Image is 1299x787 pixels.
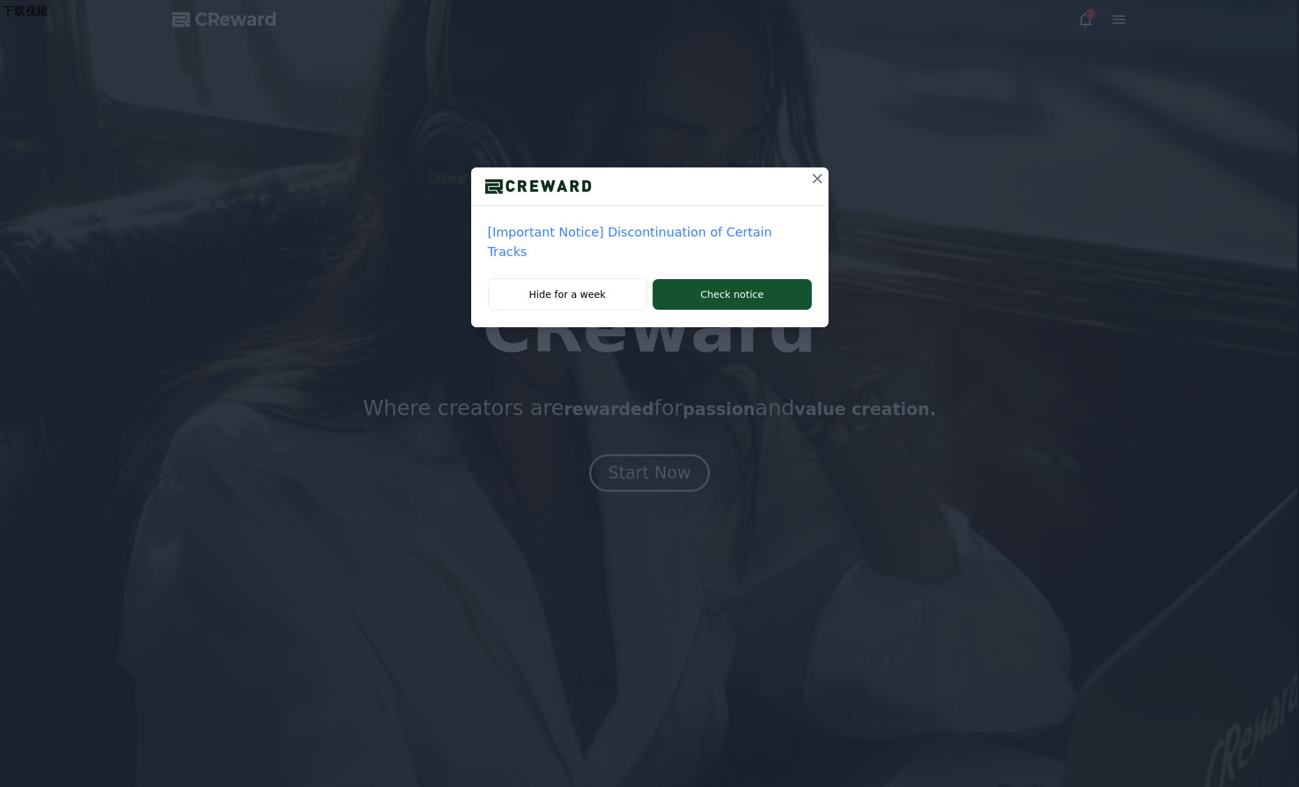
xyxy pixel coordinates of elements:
img: logo [471,176,605,197]
a: [Important Notice] Discontinuation of Certain Tracks [488,223,812,262]
div: 下载视频 [3,3,47,20]
button: Hide for a week [488,278,648,310]
button: Check notice [653,279,811,310]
